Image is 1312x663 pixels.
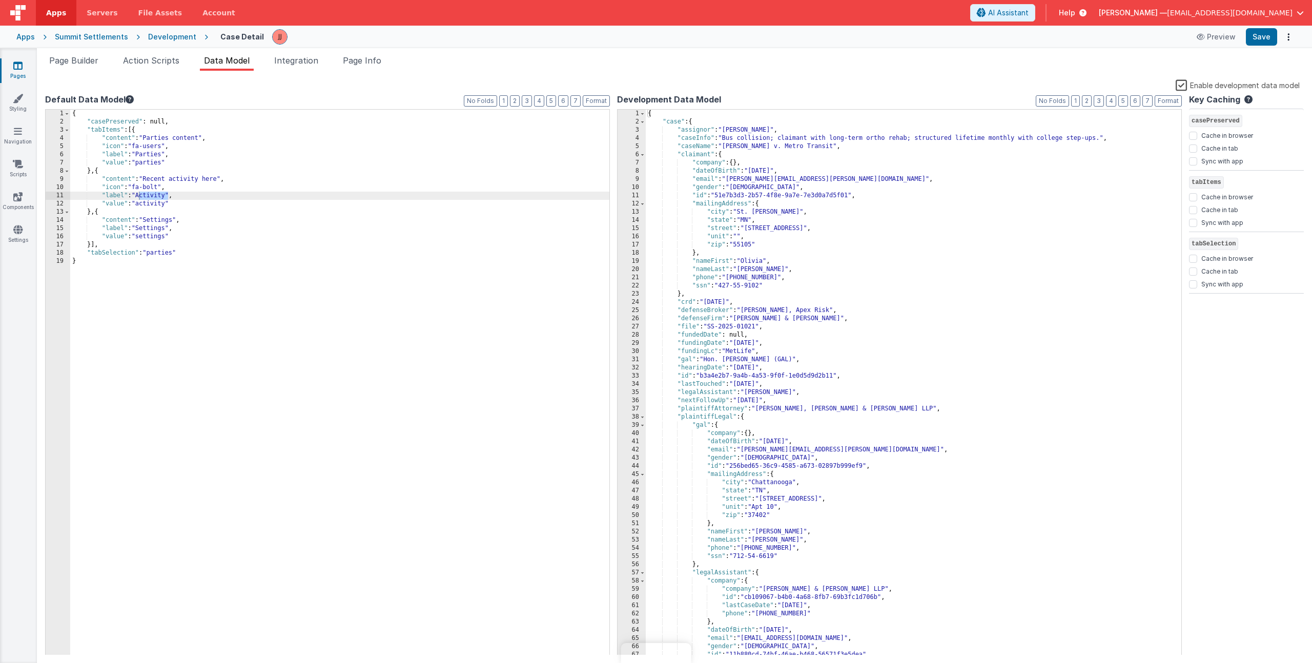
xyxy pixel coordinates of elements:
span: Help [1059,8,1075,18]
div: 19 [618,257,646,265]
div: 1 [618,110,646,118]
button: 6 [1130,95,1140,107]
div: 42 [618,446,646,454]
div: 54 [618,544,646,552]
div: 11 [618,192,646,200]
div: 9 [46,175,70,183]
div: 10 [618,183,646,192]
label: Cache in browser [1201,253,1253,263]
button: [PERSON_NAME] — [EMAIL_ADDRESS][DOMAIN_NAME] [1099,8,1304,18]
span: Page Info [343,55,381,66]
div: 33 [618,372,646,380]
span: Data Model [204,55,250,66]
div: 50 [618,511,646,520]
div: 43 [618,454,646,462]
div: 3 [46,126,70,134]
div: 64 [618,626,646,634]
div: Summit Settlements [55,32,128,42]
div: 18 [618,249,646,257]
button: No Folds [464,95,497,107]
span: Apps [46,8,66,18]
div: 6 [46,151,70,159]
button: 4 [1106,95,1116,107]
div: 3 [618,126,646,134]
label: Cache in browser [1201,130,1253,140]
div: 36 [618,397,646,405]
div: 39 [618,421,646,429]
div: 16 [618,233,646,241]
div: 49 [618,503,646,511]
span: Servers [87,8,117,18]
div: 44 [618,462,646,470]
button: 4 [534,95,544,107]
div: 26 [618,315,646,323]
div: 6 [618,151,646,159]
div: 12 [46,200,70,208]
div: 12 [618,200,646,208]
div: 65 [618,634,646,643]
div: Apps [16,32,35,42]
button: 3 [1094,95,1104,107]
div: 8 [46,167,70,175]
div: 17 [46,241,70,249]
span: Page Builder [49,55,98,66]
span: Integration [274,55,318,66]
div: 7 [46,159,70,167]
div: 48 [618,495,646,503]
button: Save [1246,28,1277,46]
button: 2 [1082,95,1092,107]
button: Format [1155,95,1182,107]
div: 32 [618,364,646,372]
div: 66 [618,643,646,651]
button: 2 [510,95,520,107]
div: 41 [618,438,646,446]
div: 31 [618,356,646,364]
div: 16 [46,233,70,241]
button: 6 [558,95,568,107]
span: [PERSON_NAME] — [1099,8,1167,18]
div: 40 [618,429,646,438]
span: [EMAIL_ADDRESS][DOMAIN_NAME] [1167,8,1293,18]
div: 67 [618,651,646,659]
div: 14 [46,216,70,224]
button: No Folds [1036,95,1069,107]
button: AI Assistant [970,4,1035,22]
div: 52 [618,528,646,536]
h4: Key Caching [1189,95,1240,105]
span: Development Data Model [617,93,721,106]
div: 27 [618,323,646,331]
div: 15 [46,224,70,233]
div: 13 [46,208,70,216]
div: 9 [618,175,646,183]
span: AI Assistant [988,8,1029,18]
button: Format [583,95,610,107]
button: 3 [522,95,532,107]
div: 30 [618,347,646,356]
div: 13 [618,208,646,216]
div: 59 [618,585,646,593]
div: 4 [46,134,70,142]
span: casePreserved [1189,115,1242,127]
div: 21 [618,274,646,282]
div: 18 [46,249,70,257]
div: 23 [618,290,646,298]
div: 61 [618,602,646,610]
div: 60 [618,593,646,602]
div: 11 [46,192,70,200]
label: Sync with app [1201,155,1243,165]
span: tabItems [1189,176,1224,189]
button: Preview [1191,29,1242,45]
button: 7 [570,95,581,107]
label: Cache in tab [1201,265,1238,276]
div: 8 [618,167,646,175]
div: 22 [618,282,646,290]
label: Cache in tab [1201,204,1238,214]
div: 19 [46,257,70,265]
div: 55 [618,552,646,561]
div: 63 [618,618,646,626]
div: 5 [618,142,646,151]
span: File Assets [138,8,182,18]
div: 25 [618,306,646,315]
div: 62 [618,610,646,618]
div: 47 [618,487,646,495]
